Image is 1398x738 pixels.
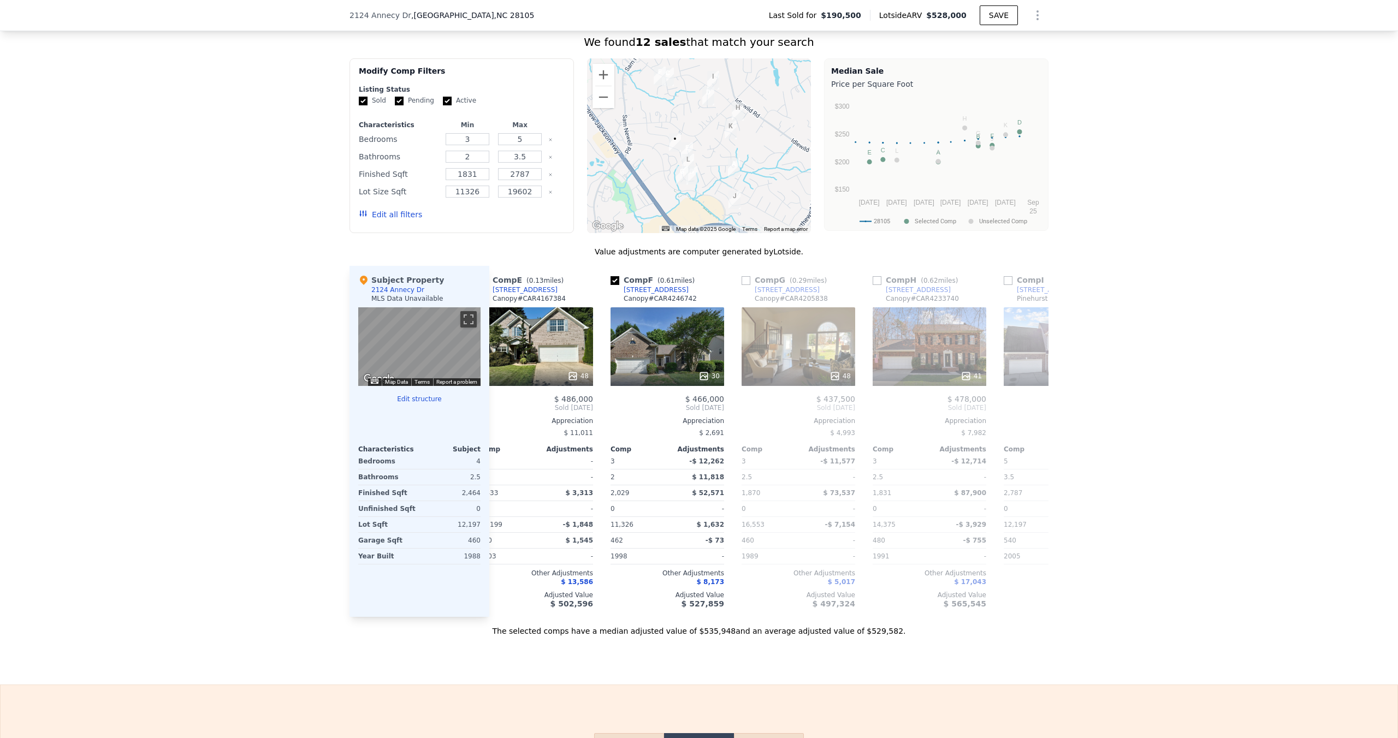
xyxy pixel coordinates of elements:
text: H [963,115,967,122]
div: Garage Sqft [358,533,417,548]
button: Clear [548,155,553,159]
span: $ 565,545 [944,599,986,608]
span: $ 11,818 [692,473,724,481]
div: - [801,549,855,564]
span: $ 2,691 [699,429,724,437]
div: 12,197 [422,517,481,532]
div: Max [496,121,544,129]
span: ( miles) [1044,277,1090,284]
div: Comp [873,445,929,454]
div: 4 [422,454,481,469]
span: -$ 11,577 [820,457,855,465]
div: - [538,501,593,516]
div: Adjustments [929,445,986,454]
a: [STREET_ADDRESS] [611,285,689,294]
div: Other Adjustments [742,569,855,578]
div: 9709 Calpher Ct [676,166,688,184]
button: Keyboard shortcuts [662,226,670,231]
label: Sold [359,96,386,105]
div: 3042 Windsor Meadow Ln [681,142,693,161]
a: [STREET_ADDRESS] [873,285,951,294]
text: A [936,149,940,156]
div: Bathrooms [359,149,439,164]
span: $ 502,596 [550,599,593,608]
div: Comp G [742,275,831,285]
text: $200 [835,158,850,166]
div: 2808 Williams Station Rd [702,87,714,105]
div: Canopy # CAR4167384 [493,294,566,303]
a: Terms (opens in new tab) [414,379,430,385]
div: - [538,549,593,564]
span: $ 527,859 [682,599,724,608]
text: [DATE] [968,199,988,206]
text: [DATE] [914,199,934,206]
div: Other Adjustments [611,569,724,578]
span: Sold [DATE] [1004,403,1117,412]
text: $250 [835,130,850,138]
button: Map Data [385,378,408,386]
a: Report a problem [436,379,477,385]
div: Adjustments [667,445,724,454]
div: Value adjustments are computer generated by Lotside . [349,246,1048,257]
button: Keyboard shortcuts [371,379,378,384]
span: , [GEOGRAPHIC_DATA] [411,10,534,21]
div: 2532 Annecy Dr [686,166,698,184]
div: 2.5 [873,469,927,485]
div: Comp [479,445,536,454]
span: -$ 755 [963,537,986,544]
text: D [1017,119,1022,126]
text: [DATE] [940,199,961,206]
div: - [801,533,855,548]
button: Toggle fullscreen view [460,311,477,328]
text: E [867,149,871,156]
div: Appreciation [611,416,724,425]
div: - [932,501,986,516]
span: 0 [611,505,615,513]
div: 2.5 [742,469,796,485]
div: 2415 Tory Oak Pl [654,67,666,85]
span: 14,375 [873,521,896,528]
span: $ 5,017 [828,578,855,586]
button: Zoom in [593,64,614,86]
div: 9617 Newby Ln [682,154,694,172]
div: Finished Sqft [358,485,417,501]
text: $150 [835,186,850,193]
button: Edit structure [358,395,481,403]
div: Street View [358,307,481,386]
div: Other Adjustments [873,569,986,578]
button: Edit all filters [359,209,422,220]
span: 460 [742,537,754,544]
div: [STREET_ADDRESS] [624,285,689,294]
span: -$ 1,848 [563,521,593,528]
span: Sold [DATE] [479,403,593,412]
span: ( miles) [785,277,831,284]
div: 460 [422,533,481,548]
div: 3.5 [1004,469,1058,485]
div: Adjusted Value [873,591,986,599]
button: Clear [548,190,553,194]
span: 13,199 [479,521,502,528]
text: J [991,135,994,142]
span: 480 [873,537,885,544]
div: Canopy # CAR4205838 [755,294,828,303]
div: Year Built [358,549,417,564]
input: Pending [395,97,404,105]
span: -$ 3,929 [956,521,986,528]
span: $ 466,000 [685,395,724,403]
div: Min [443,121,491,129]
span: 2,787 [1004,489,1022,497]
button: SAVE [980,5,1018,25]
div: MLS Data Unavailable [371,294,443,303]
div: Comp [742,445,798,454]
a: Terms (opens in new tab) [742,226,757,232]
div: Comp F [611,275,699,285]
span: $ 486,000 [554,395,593,403]
span: $ 87,900 [954,489,986,497]
div: [STREET_ADDRESS] [886,285,951,294]
div: Comp H [873,275,962,285]
div: - [932,469,986,485]
span: 0.61 [660,277,675,284]
span: $ 73,537 [823,489,855,497]
div: 2 [611,469,665,485]
span: -$ 12,262 [689,457,724,465]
